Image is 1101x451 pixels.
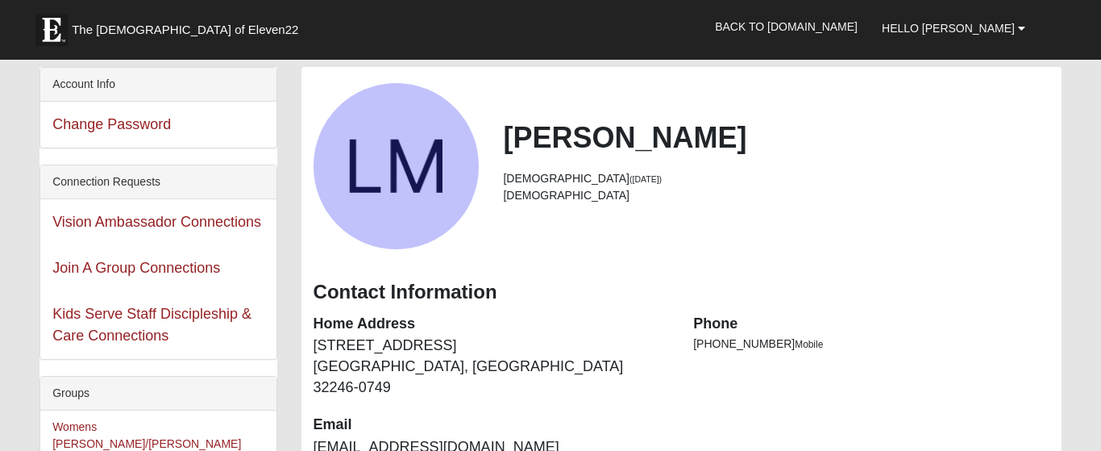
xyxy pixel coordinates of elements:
[503,170,1049,187] li: [DEMOGRAPHIC_DATA]
[795,339,823,350] span: Mobile
[882,22,1015,35] span: Hello [PERSON_NAME]
[314,281,1049,304] h3: Contact Information
[870,8,1037,48] a: Hello [PERSON_NAME]
[35,14,68,46] img: Eleven22 logo
[314,336,670,398] dd: [STREET_ADDRESS] [GEOGRAPHIC_DATA], [GEOGRAPHIC_DATA] 32246-0749
[40,68,276,102] div: Account Info
[52,260,220,276] a: Join A Group Connections
[703,6,870,47] a: Back to [DOMAIN_NAME]
[693,336,1049,353] li: [PHONE_NUMBER]
[503,120,1049,155] h2: [PERSON_NAME]
[629,174,662,184] small: ([DATE])
[52,306,251,344] a: Kids Serve Staff Discipleship & Care Connections
[40,165,276,199] div: Connection Requests
[72,22,298,38] span: The [DEMOGRAPHIC_DATA] of Eleven22
[27,6,350,46] a: The [DEMOGRAPHIC_DATA] of Eleven22
[40,377,276,411] div: Groups
[503,187,1049,204] li: [DEMOGRAPHIC_DATA]
[314,314,670,335] dt: Home Address
[314,415,670,436] dt: Email
[52,214,261,230] a: Vision Ambassador Connections
[693,314,1049,335] dt: Phone
[52,116,171,132] a: Change Password
[314,157,480,173] a: View Fullsize Photo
